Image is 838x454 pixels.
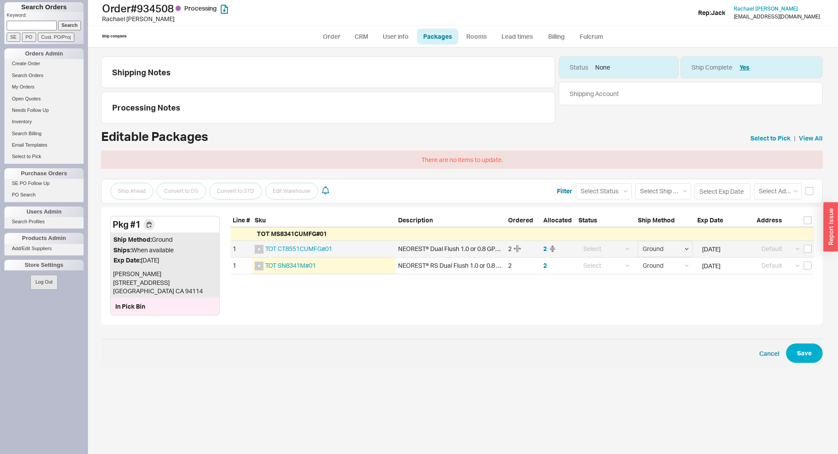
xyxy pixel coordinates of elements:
a: Add/Edit Suppliers [4,244,84,253]
a: Needs Follow Up [4,106,84,115]
input: PO [22,33,36,42]
div: Rep: Jack [698,8,725,17]
a: Rachael [PERSON_NAME] [734,6,798,12]
h1: Order # 934508 [102,2,421,15]
button: 2 [543,244,547,253]
span: Ships: [113,246,132,254]
a: TOT CT8551CUMFG#01 [265,245,332,252]
div: Products Admin [4,233,84,244]
input: Cust. PO/Proj [38,33,74,42]
div: Shipping Notes [112,67,551,77]
input: Search [58,21,81,30]
div: Ordered [506,216,541,227]
div: NEOREST® RS Dual Flush 1.0 or 0.8 GPF Toilet Top Unit, Cotton White - SN8341M#01 [398,261,504,270]
a: User info [376,29,415,44]
button: Log Out [30,275,57,289]
span: | [794,134,795,143]
div: Users Admin [4,207,84,217]
div: Line # [231,216,252,227]
div: Status [576,216,636,227]
div: TOT MS8341CUMFG#01 [231,227,814,241]
div: Ship Complete [692,63,732,72]
div: There are no items to update. [101,151,823,169]
div: Ship complete [102,34,127,39]
div: 1 [231,241,252,257]
h2: Editable Packages [101,130,208,143]
span: Edit Warehouse [273,186,311,196]
a: Billing [541,29,572,44]
div: Sku [252,216,396,227]
span: Rachael [PERSON_NAME] [734,5,798,12]
span: Needs Follow Up [12,107,49,113]
h1: Search Orders [4,2,84,12]
a: Select to Pick [4,152,84,161]
span: Convert to STD [217,186,254,196]
div: Processing Notes [112,103,544,112]
button: 2 [543,261,547,270]
span: Processing [184,4,217,12]
div: Description [396,216,506,227]
div: Orders Admin [4,48,84,59]
span: Ship Method: [113,236,152,243]
a: Select to Pick [750,134,790,143]
a: View All [799,134,823,143]
p: Keyword: [7,12,84,21]
a: Packages [417,29,458,44]
div: 2 [508,244,512,253]
div: Rachael [PERSON_NAME] [102,15,421,23]
a: Email Templates [4,140,84,150]
span: Convert to DS [164,186,198,196]
div: 1 [231,258,252,274]
div: [EMAIL_ADDRESS][DOMAIN_NAME] [734,14,820,20]
div: Exp Date [695,216,754,227]
span: Ship Ahead [118,186,146,196]
button: Yes [739,63,750,72]
img: no_photo [255,262,263,270]
a: My Orders [4,82,84,92]
div: [DATE] [113,256,216,265]
a: Rooms [460,29,493,44]
button: Convert to DS [157,183,206,199]
button: Cancel [759,349,779,358]
div: Purchase Orders [4,168,84,179]
button: Convert to STD [209,183,262,199]
a: Order [317,29,347,44]
span: Exp Date: [113,256,141,264]
div: Ground [113,235,216,244]
div: Store Settings [4,260,84,270]
div: Address [754,216,814,227]
input: SE [7,33,20,42]
div: Ship Method [636,216,695,227]
a: Search Orders [4,71,84,80]
button: Edit Warehouse [265,183,318,199]
button: Save [786,343,823,363]
a: Fulcrum [574,29,610,44]
span: [PERSON_NAME] [STREET_ADDRESS] [GEOGRAPHIC_DATA] CA 94114 [113,270,203,295]
div: 2 [508,261,512,270]
div: In Pick Bin [115,302,215,311]
a: CRM [348,29,374,44]
div: Allocated [541,216,576,227]
a: Lead times [495,29,539,44]
a: Open Quotes [4,94,84,103]
img: no_photo [255,245,263,254]
div: Status [570,63,588,72]
div: None [595,63,610,72]
div: When available [113,246,216,255]
span: Save [797,348,812,358]
button: Ship Ahead [110,183,153,199]
div: Shipping Account [570,89,619,98]
a: Search Billing [4,129,84,138]
a: SE PO Follow Up [4,179,84,188]
a: TOT SN8341M#01 [265,262,316,269]
button: Filter [557,187,572,196]
a: Search Profiles [4,217,84,226]
div: Pkg # 1 [113,218,141,231]
a: Inventory [4,117,84,126]
div: NEOREST® Dual Flush 1.0 or 0.8 GPF Elongated Toilet Bowl for AS, Cotton White - CT8551CUMFG#01 [398,244,504,253]
a: PO Search [4,190,84,199]
a: Create Order [4,59,84,68]
input: Select Exp Date [695,183,750,199]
